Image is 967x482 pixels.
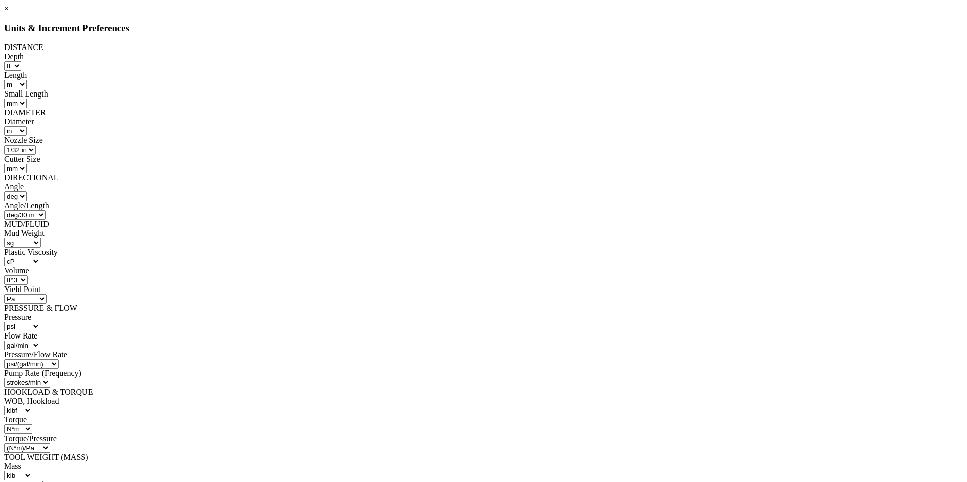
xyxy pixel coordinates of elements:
label: Pump Rate (Frequency) [4,369,81,377]
label: Small Length [4,89,48,98]
label: Torque/Pressure [4,434,57,443]
label: Length [4,71,27,79]
span: DIAMETER [4,108,46,117]
span: TOOL WEIGHT (MASS) [4,453,89,461]
span: HOOKLOAD & TORQUE [4,388,93,396]
h3: Units & Increment Preferences [4,23,963,34]
a: × [4,4,9,13]
span: DISTANCE [4,43,43,52]
label: Depth [4,52,24,61]
span: PRESSURE & FLOW [4,304,77,312]
label: Pressure [4,313,31,321]
label: Diameter [4,117,34,126]
label: Pressure/Flow Rate [4,350,67,359]
label: Angle [4,182,24,191]
label: Plastic Viscosity [4,248,58,256]
label: Angle/Length [4,201,49,210]
label: WOB, Hookload [4,397,59,405]
label: Flow Rate [4,331,37,340]
label: Yield Point [4,285,40,294]
label: Cutter Size [4,155,40,163]
label: Mud Weight [4,229,45,237]
label: Torque [4,415,27,424]
span: MUD/FLUID [4,220,49,228]
label: Mass [4,462,21,470]
span: DIRECTIONAL [4,173,59,182]
label: Nozzle Size [4,136,43,144]
label: Volume [4,266,29,275]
